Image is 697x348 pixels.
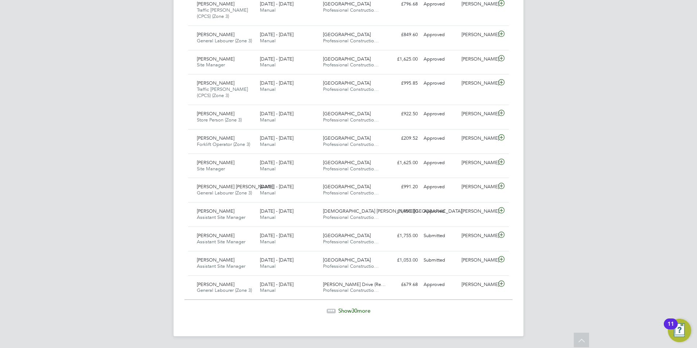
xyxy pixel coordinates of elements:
span: Manual [260,263,276,269]
span: General Labourer (Zone 3) [197,190,252,196]
div: Approved [421,279,459,291]
span: Manual [260,190,276,196]
span: Professional Constructio… [323,117,379,123]
div: £1,625.00 [383,53,421,65]
div: Approved [421,181,459,193]
span: Manual [260,166,276,172]
span: [PERSON_NAME] [197,56,234,62]
span: Manual [260,38,276,44]
div: £922.50 [383,108,421,120]
div: [PERSON_NAME] [459,53,497,65]
span: [GEOGRAPHIC_DATA] [323,183,371,190]
span: Professional Constructio… [323,7,379,13]
span: 30 [351,307,357,314]
div: £995.85 [383,77,421,89]
span: Professional Constructio… [323,86,379,92]
span: [PERSON_NAME] Drive (Re… [323,281,386,287]
span: [DATE] - [DATE] [260,56,293,62]
div: [PERSON_NAME] [459,132,497,144]
span: Site Manager [197,62,225,68]
span: Assistant Site Manager [197,214,245,220]
span: [PERSON_NAME] [197,135,234,141]
span: [DATE] - [DATE] [260,159,293,166]
span: Site Manager [197,166,225,172]
span: Store Person (Zone 3) [197,117,242,123]
span: Professional Constructio… [323,287,379,293]
span: [DATE] - [DATE] [260,111,293,117]
div: Approved [421,157,459,169]
span: [DATE] - [DATE] [260,281,293,287]
span: [PERSON_NAME] [197,1,234,7]
span: [GEOGRAPHIC_DATA] [323,31,371,38]
span: [DATE] - [DATE] [260,31,293,38]
div: £209.52 [383,132,421,144]
span: Professional Constructio… [323,38,379,44]
div: [PERSON_NAME] [459,108,497,120]
span: General Labourer (Zone 3) [197,287,252,293]
span: [GEOGRAPHIC_DATA] [323,111,371,117]
span: Traffic [PERSON_NAME] (CPCS) (Zone 3) [197,7,248,19]
span: [GEOGRAPHIC_DATA] [323,257,371,263]
span: [PERSON_NAME] [197,281,234,287]
div: [PERSON_NAME] [459,254,497,266]
span: [PERSON_NAME] [197,208,234,214]
span: Professional Constructio… [323,166,379,172]
span: Traffic [PERSON_NAME] (CPCS) (Zone 3) [197,86,248,98]
span: [PERSON_NAME] [PERSON_NAME] [197,183,273,190]
div: £1,755.00 [383,230,421,242]
div: 11 [667,324,674,333]
div: £1,053.00 [383,254,421,266]
span: [PERSON_NAME] [197,159,234,166]
span: [DATE] - [DATE] [260,208,293,214]
div: [PERSON_NAME] [459,279,497,291]
button: Open Resource Center, 11 new notifications [668,319,691,342]
div: Approved [421,132,459,144]
div: Submitted [421,254,459,266]
div: Approved [421,108,459,120]
span: Assistant Site Manager [197,263,245,269]
div: £991.20 [383,181,421,193]
div: [PERSON_NAME] [459,29,497,41]
span: Forklift Operator (Zone 3) [197,141,250,147]
span: Manual [260,117,276,123]
div: [PERSON_NAME] [459,205,497,217]
span: Professional Constructio… [323,239,379,245]
span: Professional Constructio… [323,214,379,220]
span: [DATE] - [DATE] [260,257,293,263]
div: Approved [421,77,459,89]
span: Professional Constructio… [323,62,379,68]
span: [GEOGRAPHIC_DATA] [323,159,371,166]
div: Approved [421,205,459,217]
span: Manual [260,62,276,68]
span: [GEOGRAPHIC_DATA] [323,80,371,86]
span: Manual [260,214,276,220]
span: [DATE] - [DATE] [260,80,293,86]
span: [PERSON_NAME] [197,80,234,86]
span: [PERSON_NAME] [197,232,234,239]
span: Professional Constructio… [323,190,379,196]
div: Approved [421,29,459,41]
div: £1,950.00 [383,205,421,217]
div: [PERSON_NAME] [459,77,497,89]
span: [DATE] - [DATE] [260,232,293,239]
span: Show more [338,307,370,314]
div: [PERSON_NAME] [459,181,497,193]
span: [PERSON_NAME] [197,111,234,117]
span: Manual [260,287,276,293]
span: General Labourer (Zone 3) [197,38,252,44]
span: Manual [260,141,276,147]
span: [GEOGRAPHIC_DATA] [323,135,371,141]
span: [GEOGRAPHIC_DATA] [323,232,371,239]
span: Manual [260,239,276,245]
span: Professional Constructio… [323,141,379,147]
div: [PERSON_NAME] [459,157,497,169]
span: Manual [260,86,276,92]
span: [GEOGRAPHIC_DATA] [323,1,371,7]
div: £849.60 [383,29,421,41]
span: [DATE] - [DATE] [260,1,293,7]
span: [DATE] - [DATE] [260,135,293,141]
span: [PERSON_NAME] [197,31,234,38]
span: [PERSON_NAME] [197,257,234,263]
span: Professional Constructio… [323,263,379,269]
div: £679.68 [383,279,421,291]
